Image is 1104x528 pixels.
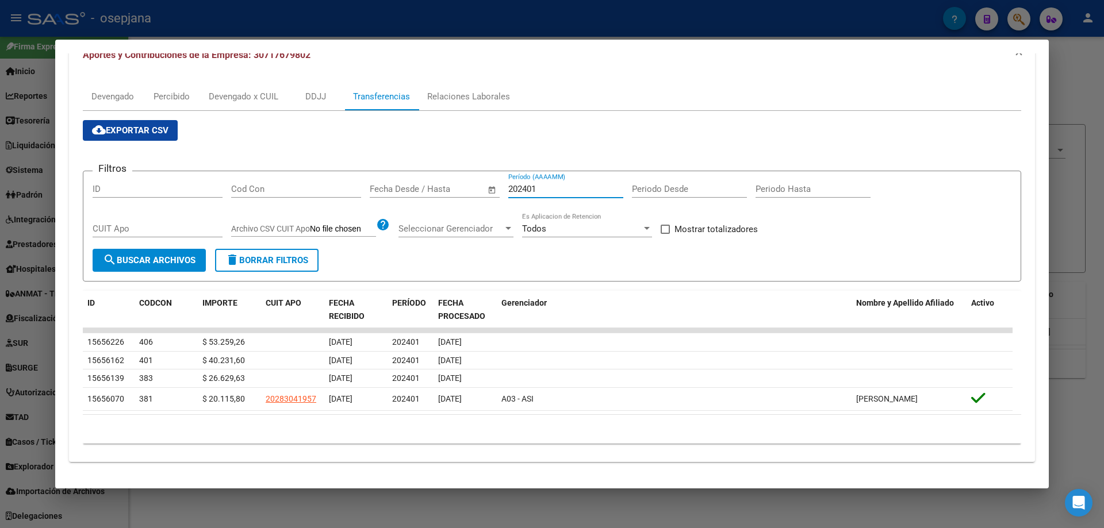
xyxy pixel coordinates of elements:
span: [DATE] [438,373,462,383]
input: Fecha inicio [370,184,416,194]
span: Archivo CSV CUIT Apo [231,224,310,233]
span: Exportar CSV [92,125,168,136]
span: FECHA RECIBIDO [329,298,365,321]
datatable-header-cell: FECHA PROCESADO [434,291,497,329]
span: $ 26.629,63 [202,373,245,383]
span: Nombre y Apellido Afiliado [856,298,954,307]
span: ID [87,298,95,307]
span: 383 [139,373,153,383]
span: 202401 [392,394,420,403]
span: Activo [971,298,994,307]
button: Buscar Archivos [93,249,206,272]
mat-expansion-panel-header: Aportes y Contribuciones de la Empresa: 30717679802 [69,37,1035,74]
span: $ 40.231,60 [202,356,245,365]
datatable-header-cell: CUIT APO [261,291,324,329]
div: DDJJ [305,90,326,103]
mat-icon: delete [225,253,239,267]
div: Devengado [91,90,134,103]
mat-icon: cloud_download [92,123,106,137]
datatable-header-cell: PERÍODO [388,291,434,329]
span: 202401 [392,373,420,383]
div: Open Intercom Messenger [1065,489,1092,517]
span: A03 - ASI [501,394,534,403]
span: Borrar Filtros [225,255,308,265]
span: 406 [139,337,153,346]
span: Gerenciador [501,298,547,307]
button: Borrar Filtros [215,249,319,272]
span: Aportes y Contribuciones de la Empresa: 30717679802 [83,49,310,60]
span: 401 [139,356,153,365]
input: Archivo CSV CUIT Apo [310,224,376,234]
span: 15656162 [87,356,124,365]
datatable-header-cell: Activo [967,291,1013,329]
span: FECHA PROCESADO [438,298,485,321]
span: Todos [522,223,546,234]
span: [DATE] [329,337,352,346]
span: 15656226 [87,337,124,346]
datatable-header-cell: CODCON [135,291,175,329]
span: $ 53.259,26 [202,337,245,346]
button: Open calendar [486,183,499,196]
span: IMPORTE [202,298,237,307]
span: 202401 [392,337,420,346]
span: Mostrar totalizadores [674,222,758,236]
span: CODCON [139,298,172,307]
span: 15656070 [87,394,124,403]
div: Percibido [154,90,190,103]
span: Seleccionar Gerenciador [398,223,503,234]
datatable-header-cell: FECHA RECIBIDO [324,291,388,329]
input: Fecha fin [427,184,482,194]
mat-icon: search [103,253,117,267]
span: [DATE] [438,356,462,365]
div: Aportes y Contribuciones de la Empresa: 30717679802 [69,74,1035,462]
div: Devengado x CUIL [209,90,278,103]
div: Transferencias [353,90,410,103]
datatable-header-cell: Nombre y Apellido Afiliado [852,291,967,329]
span: [DATE] [329,373,352,383]
span: [DATE] [438,394,462,403]
button: Exportar CSV [83,120,178,141]
span: 15656139 [87,373,124,383]
span: [DATE] [329,394,352,403]
span: $ 20.115,80 [202,394,245,403]
span: [DATE] [329,356,352,365]
span: [DATE] [438,337,462,346]
span: PERÍODO [392,298,426,307]
h3: Filtros [93,162,132,175]
mat-icon: help [376,218,390,232]
span: 381 [139,394,153,403]
datatable-header-cell: ID [83,291,135,329]
div: Relaciones Laborales [427,90,510,103]
datatable-header-cell: IMPORTE [198,291,261,329]
datatable-header-cell: Gerenciador [497,291,852,329]
span: Buscar Archivos [103,255,195,265]
span: 20283041957 [266,394,316,403]
span: 202401 [392,356,420,365]
span: [PERSON_NAME] [856,394,918,403]
span: CUIT APO [266,298,301,307]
